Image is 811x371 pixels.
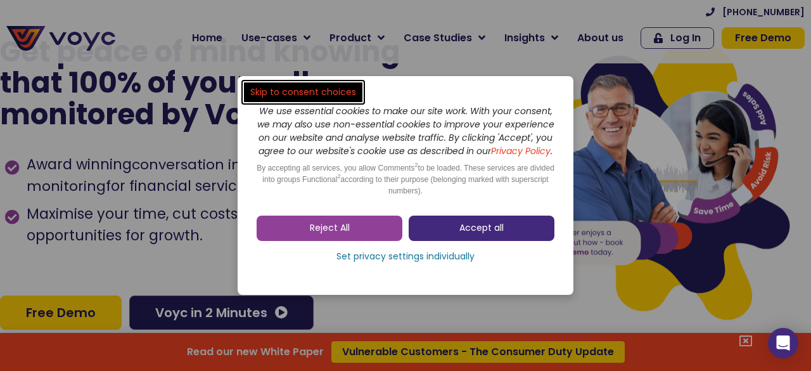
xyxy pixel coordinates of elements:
[165,103,208,117] span: Job title
[459,222,504,235] span: Accept all
[257,247,554,266] a: Set privacy settings individually
[409,216,554,241] a: Accept all
[310,222,350,235] span: Reject All
[165,51,196,65] span: Phone
[244,82,362,102] a: Skip to consent choices
[491,145,551,157] a: Privacy Policy
[336,251,475,263] span: Set privacy settings individually
[257,164,554,195] span: By accepting all services, you allow Comments to be loaded. These services are divided into group...
[415,162,418,168] sup: 2
[257,216,402,241] a: Reject All
[257,105,554,157] i: We use essential cookies to make our site work. With your consent, we may also use non-essential ...
[337,173,340,179] sup: 2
